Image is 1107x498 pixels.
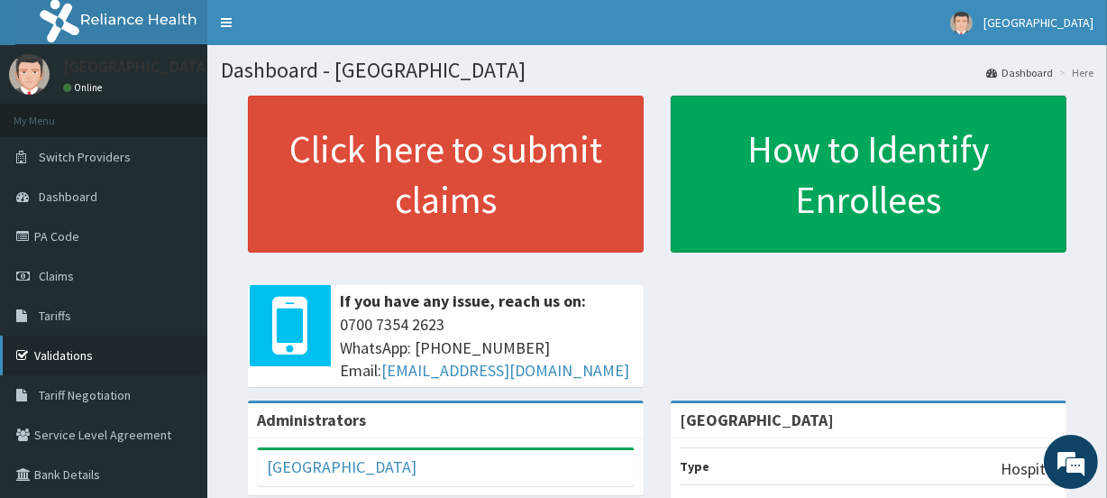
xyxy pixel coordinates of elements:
[1001,457,1057,481] p: Hospital
[671,96,1066,253] a: How to Identify Enrollees
[983,14,1093,31] span: [GEOGRAPHIC_DATA]
[680,410,834,430] strong: [GEOGRAPHIC_DATA]
[340,290,586,311] b: If you have any issue, reach us on:
[248,96,644,253] a: Click here to submit claims
[39,387,131,403] span: Tariff Negotiation
[9,54,50,95] img: User Image
[680,458,709,475] b: Type
[63,81,106,94] a: Online
[986,65,1053,80] a: Dashboard
[950,12,973,34] img: User Image
[340,313,635,383] span: 0700 7354 2623 WhatsApp: [PHONE_NUMBER] Email:
[39,189,97,205] span: Dashboard
[63,59,212,75] p: [GEOGRAPHIC_DATA]
[257,410,366,430] b: Administrators
[39,308,71,324] span: Tariffs
[221,59,1093,82] h1: Dashboard - [GEOGRAPHIC_DATA]
[381,360,629,381] a: [EMAIL_ADDRESS][DOMAIN_NAME]
[1055,65,1093,80] li: Here
[39,149,131,165] span: Switch Providers
[39,268,74,284] span: Claims
[267,456,416,477] a: [GEOGRAPHIC_DATA]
